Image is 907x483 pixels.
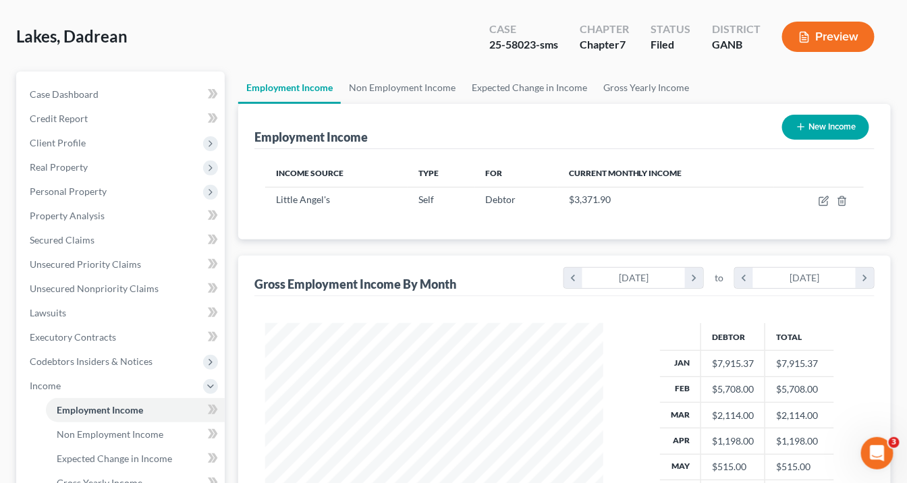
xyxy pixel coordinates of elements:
[712,382,754,396] div: $5,708.00
[30,186,107,197] span: Personal Property
[765,454,834,480] td: $515.00
[19,277,225,301] a: Unsecured Nonpriority Claims
[861,437,894,470] iframe: Intercom live chat
[19,252,225,277] a: Unsecured Priority Claims
[735,268,753,288] i: chevron_left
[564,268,582,288] i: chevron_left
[276,168,343,178] span: Income Source
[569,168,682,178] span: Current Monthly Income
[238,72,341,104] a: Employment Income
[418,194,434,205] span: Self
[580,22,629,37] div: Chapter
[660,376,701,402] th: Feb
[19,82,225,107] a: Case Dashboard
[46,398,225,422] a: Employment Income
[30,161,88,173] span: Real Property
[712,409,754,422] div: $2,114.00
[582,268,686,288] div: [DATE]
[580,37,629,53] div: Chapter
[30,258,141,270] span: Unsecured Priority Claims
[30,283,159,294] span: Unsecured Nonpriority Claims
[765,428,834,454] td: $1,198.00
[19,204,225,228] a: Property Analysis
[30,210,105,221] span: Property Analysis
[712,357,754,370] div: $7,915.37
[712,434,754,448] div: $1,198.00
[30,88,99,100] span: Case Dashboard
[569,194,611,205] span: $3,371.90
[418,168,439,178] span: Type
[660,428,701,454] th: Apr
[486,168,503,178] span: For
[464,72,595,104] a: Expected Change in Income
[856,268,874,288] i: chevron_right
[16,26,128,46] span: Lakes, Dadrean
[620,38,626,51] span: 7
[57,428,163,440] span: Non Employment Income
[57,404,143,416] span: Employment Income
[46,447,225,471] a: Expected Change in Income
[753,268,856,288] div: [DATE]
[712,22,761,37] div: District
[660,351,701,376] th: Jan
[782,22,875,52] button: Preview
[57,453,172,464] span: Expected Change in Income
[276,194,330,205] span: Little Angel's
[765,351,834,376] td: $7,915.37
[685,268,703,288] i: chevron_right
[489,22,558,37] div: Case
[651,22,690,37] div: Status
[30,113,88,124] span: Credit Report
[19,228,225,252] a: Secured Claims
[19,107,225,131] a: Credit Report
[254,276,456,292] div: Gross Employment Income By Month
[715,271,723,285] span: to
[765,402,834,428] td: $2,114.00
[701,323,765,350] th: Debtor
[765,376,834,402] td: $5,708.00
[19,301,225,325] a: Lawsuits
[712,460,754,474] div: $515.00
[30,380,61,391] span: Income
[30,356,153,367] span: Codebtors Insiders & Notices
[30,331,116,343] span: Executory Contracts
[486,194,516,205] span: Debtor
[30,137,86,148] span: Client Profile
[489,37,558,53] div: 25-58023-sms
[341,72,464,104] a: Non Employment Income
[660,454,701,480] th: May
[595,72,697,104] a: Gross Yearly Income
[30,307,66,318] span: Lawsuits
[712,37,761,53] div: GANB
[19,325,225,349] a: Executory Contracts
[651,37,690,53] div: Filed
[30,234,94,246] span: Secured Claims
[660,402,701,428] th: Mar
[889,437,900,448] span: 3
[46,422,225,447] a: Non Employment Income
[782,115,869,140] button: New Income
[765,323,834,350] th: Total
[254,129,368,145] div: Employment Income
